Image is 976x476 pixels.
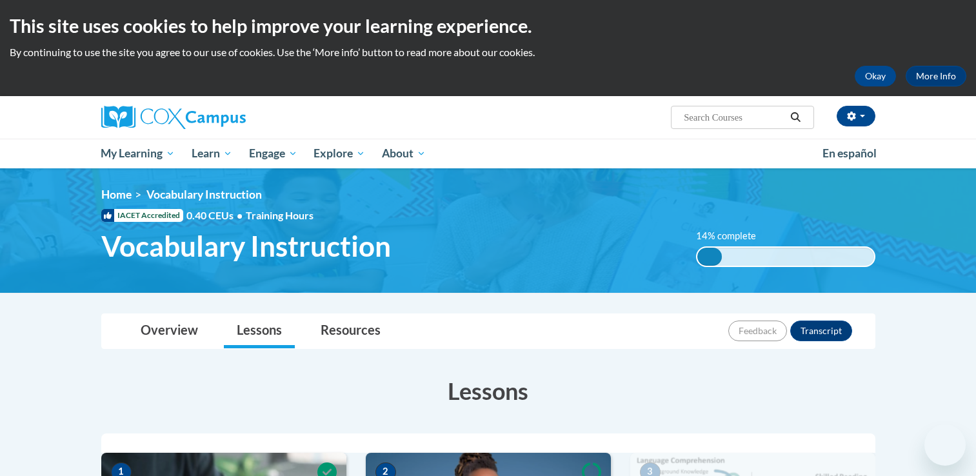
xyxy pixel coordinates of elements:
span: Vocabulary Instruction [146,188,262,201]
input: Search Courses [682,110,786,125]
span: IACET Accredited [101,209,183,222]
span: Vocabulary Instruction [101,229,391,263]
button: Search [786,110,805,125]
span: About [382,146,426,161]
span: • [237,209,243,221]
a: Overview [128,314,211,348]
a: More Info [906,66,966,86]
a: Home [101,188,132,201]
div: Main menu [82,139,895,168]
div: 14% complete [697,248,722,266]
button: Feedback [728,321,787,341]
span: Explore [314,146,365,161]
a: My Learning [93,139,184,168]
a: Learn [183,139,241,168]
button: Account Settings [837,106,875,126]
span: En español [822,146,877,160]
span: My Learning [101,146,175,161]
label: 14% complete [696,229,770,243]
button: Okay [855,66,896,86]
p: By continuing to use the site you agree to our use of cookies. Use the ‘More info’ button to read... [10,45,966,59]
button: Transcript [790,321,852,341]
a: Lessons [224,314,295,348]
span: Training Hours [246,209,314,221]
img: Cox Campus [101,106,246,129]
a: Explore [305,139,373,168]
iframe: Button to launch messaging window [924,424,966,466]
a: Resources [308,314,393,348]
span: 0.40 CEUs [186,208,246,223]
a: Engage [241,139,306,168]
span: Learn [192,146,232,161]
a: En español [814,140,885,167]
h2: This site uses cookies to help improve your learning experience. [10,13,966,39]
span: Engage [249,146,297,161]
h3: Lessons [101,375,875,407]
a: About [373,139,434,168]
a: Cox Campus [101,106,346,129]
